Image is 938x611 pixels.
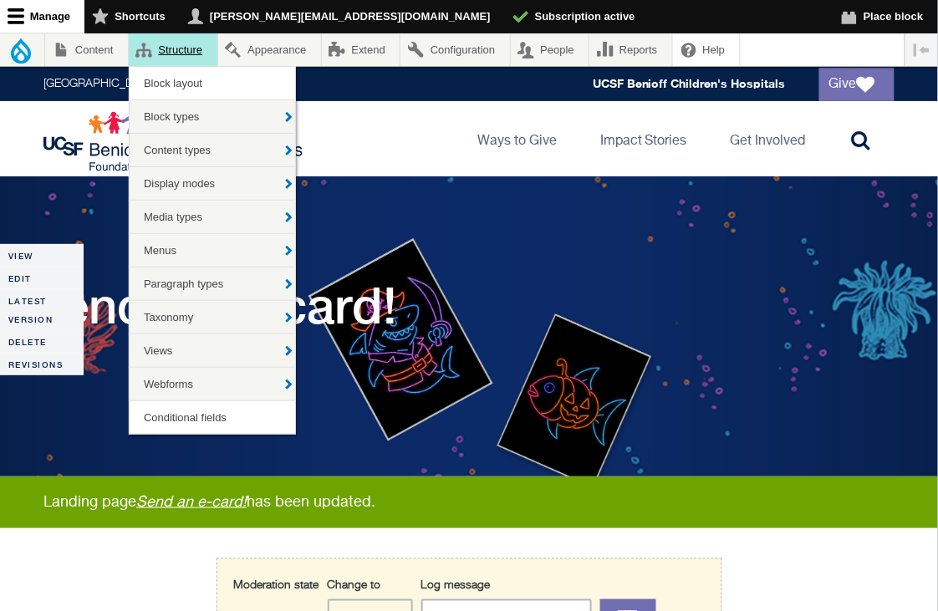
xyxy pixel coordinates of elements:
[218,33,321,66] a: Appearance
[593,77,786,91] a: UCSF Benioff Children's Hospitals
[130,368,295,400] a: Webforms
[673,33,740,66] a: Help
[129,33,217,66] a: Structure
[130,401,295,434] a: Conditional fields
[587,101,701,176] a: Impact Stories
[130,334,295,367] a: Views
[130,100,295,133] a: Block types
[322,33,400,66] a: Extend
[130,234,295,267] a: Menus
[400,33,509,66] a: Configuration
[589,33,672,66] a: Reports
[43,79,220,90] a: [GEOGRAPHIC_DATA][US_STATE]
[464,101,570,176] a: Ways to Give
[130,167,295,200] a: Display modes
[130,201,295,233] a: Media types
[234,576,319,594] label: Moderation state
[717,101,819,176] a: Get Involved
[130,267,295,300] a: Paragraph types
[328,576,381,594] label: Change to
[130,67,295,99] a: Block layout
[819,68,895,101] a: Give
[28,493,910,512] div: Landing page has been updated.
[136,495,247,510] a: Send an e-card!
[421,576,491,594] label: Log message
[43,105,307,172] img: Logo for UCSF Benioff Children's Hospitals Foundation
[45,33,128,66] a: Content
[130,134,295,166] a: Content types
[905,33,938,66] button: Vertical orientation
[511,33,589,66] a: People
[130,301,295,334] a: Taxonomy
